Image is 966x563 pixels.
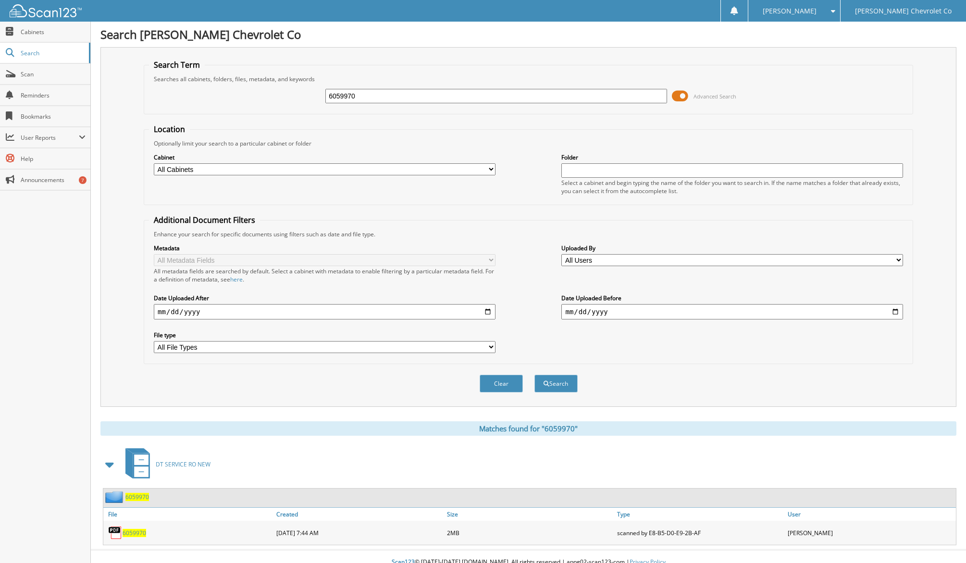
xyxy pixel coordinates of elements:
[21,112,86,121] span: Bookmarks
[149,139,908,147] div: Optionally limit your search to a particular cabinet or folder
[763,8,817,14] span: [PERSON_NAME]
[21,176,86,184] span: Announcements
[154,294,495,302] label: Date Uploaded After
[445,508,615,521] a: Size
[230,275,243,283] a: here
[785,508,956,521] a: User
[615,523,785,542] div: scanned by E8-B5-D0-E9-2B-AF
[561,304,903,319] input: end
[154,267,495,283] div: All metadata fields are searched by default. Select a cabinet with metadata to enable filtering b...
[561,244,903,252] label: Uploaded By
[274,523,445,542] div: [DATE] 7:44 AM
[100,421,956,436] div: Matches found for "6059970"
[21,155,86,163] span: Help
[154,304,495,319] input: start
[855,8,952,14] span: [PERSON_NAME] Chevrolet Co
[103,508,274,521] a: File
[123,529,146,537] a: 6059970
[149,230,908,238] div: Enhance your search for specific documents using filters such as date and file type.
[21,134,79,142] span: User Reports
[149,60,205,70] legend: Search Term
[120,445,211,483] a: DT SERVICE RO NEW
[149,215,260,225] legend: Additional Document Filters
[154,153,495,161] label: Cabinet
[10,4,82,17] img: scan123-logo-white.svg
[154,244,495,252] label: Metadata
[149,75,908,83] div: Searches all cabinets, folders, files, metadata, and keywords
[785,523,956,542] div: [PERSON_NAME]
[534,375,578,392] button: Search
[100,26,956,42] h1: Search [PERSON_NAME] Chevrolet Co
[79,176,87,184] div: 7
[561,153,903,161] label: Folder
[274,508,445,521] a: Created
[125,493,149,501] a: 6059970
[561,179,903,195] div: Select a cabinet and begin typing the name of the folder you want to search in. If the name match...
[615,508,785,521] a: Type
[694,93,736,100] span: Advanced Search
[561,294,903,302] label: Date Uploaded Before
[21,28,86,36] span: Cabinets
[149,124,190,135] legend: Location
[105,491,125,503] img: folder2.png
[21,49,84,57] span: Search
[108,526,123,540] img: PDF.png
[154,331,495,339] label: File type
[480,375,523,392] button: Clear
[21,70,86,78] span: Scan
[156,460,211,468] span: DT SERVICE RO NEW
[21,91,86,99] span: Reminders
[445,523,615,542] div: 2MB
